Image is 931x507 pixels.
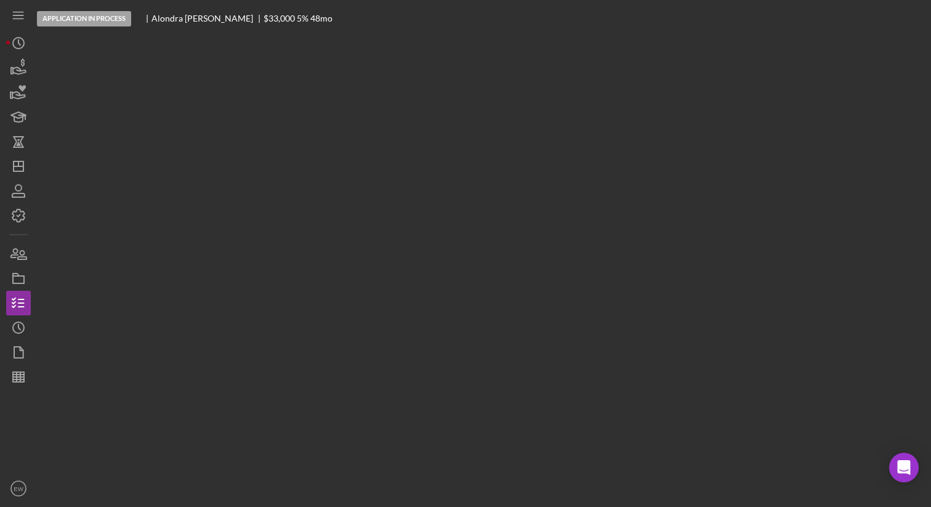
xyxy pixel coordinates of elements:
[264,13,295,23] span: $33,000
[14,485,23,492] text: EW
[297,14,308,23] div: 5 %
[151,14,264,23] div: Alondra [PERSON_NAME]
[310,14,332,23] div: 48 mo
[6,476,31,501] button: EW
[889,453,919,482] div: Open Intercom Messenger
[37,11,131,26] div: Application In Process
